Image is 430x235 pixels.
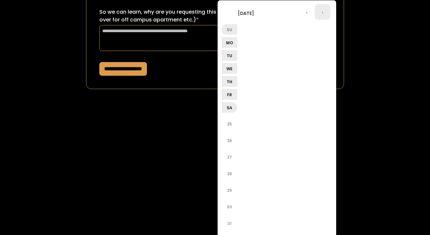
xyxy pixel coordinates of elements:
li: Sa [222,102,237,113]
li: 29 [222,182,237,198]
li: We [222,63,237,74]
li: 26 [222,133,237,148]
li: 30 [222,199,237,215]
li: 28 [222,166,237,181]
li: Fr [222,89,237,100]
li: 31 [222,215,237,231]
li: Mo [222,37,237,48]
li: 25 [222,116,237,132]
li: [DATE] [222,5,270,21]
li: Tu [222,50,237,61]
li: Th [222,76,237,87]
li: › [315,4,330,20]
li: ‹ [299,4,315,20]
li: Su [222,24,237,35]
li: 27 [222,149,237,165]
label: So we can learn, why are you requesting this date? (ex: sorority recruitment, lease turn over for... [99,8,331,24]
